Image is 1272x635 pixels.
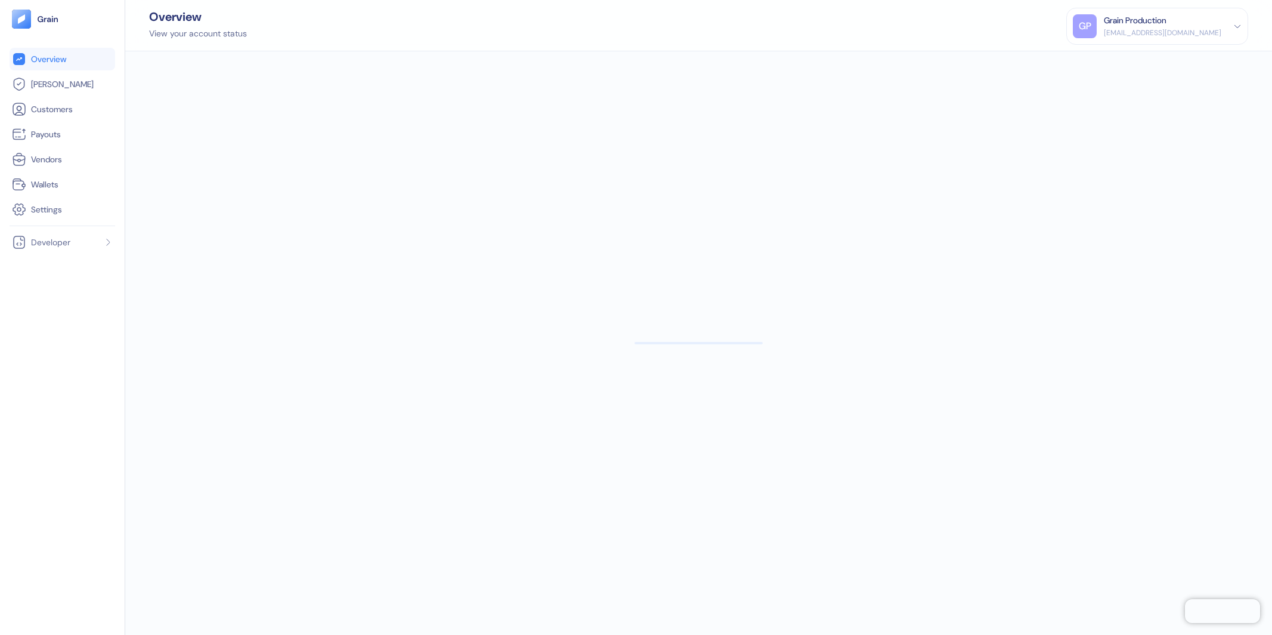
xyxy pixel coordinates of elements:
span: Settings [31,204,62,215]
img: logo-tablet-V2.svg [12,10,31,29]
iframe: Chatra live chat [1185,599,1260,623]
div: [EMAIL_ADDRESS][DOMAIN_NAME] [1104,27,1221,38]
div: GP [1073,14,1097,38]
a: Vendors [12,152,113,167]
a: Wallets [12,177,113,192]
span: Payouts [31,128,61,140]
a: Customers [12,102,113,116]
a: Settings [12,202,113,217]
a: [PERSON_NAME] [12,77,113,91]
span: Overview [31,53,66,65]
a: Overview [12,52,113,66]
span: [PERSON_NAME] [31,78,94,90]
img: logo [37,15,59,23]
div: View your account status [149,27,247,40]
span: Vendors [31,153,62,165]
a: Payouts [12,127,113,141]
div: Grain Production [1104,14,1166,27]
span: Developer [31,236,70,248]
span: Wallets [31,178,58,190]
span: Customers [31,103,73,115]
div: Overview [149,11,247,23]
